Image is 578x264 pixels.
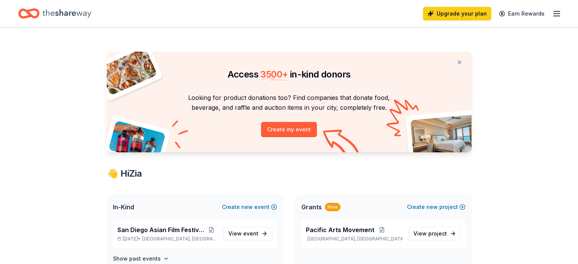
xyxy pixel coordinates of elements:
[18,5,91,22] a: Home
[426,202,438,212] span: new
[409,227,461,240] a: View project
[117,236,217,242] p: [DATE] •
[142,236,217,242] span: [GEOGRAPHIC_DATA], [GEOGRAPHIC_DATA]
[301,202,322,212] span: Grants
[260,69,288,80] span: 3500 +
[428,230,447,237] span: project
[113,254,169,263] button: Show past events
[228,229,258,238] span: View
[306,225,374,234] span: Pacific Arts Movement
[241,202,253,212] span: new
[117,225,206,234] span: San Diego Asian Film Festival (SDAFF)
[325,203,340,211] div: New
[223,227,272,240] a: View event
[243,230,258,237] span: event
[413,229,447,238] span: View
[222,202,277,212] button: Createnewevent
[98,47,157,96] img: Pizza
[116,93,462,113] p: Looking for product donations too? Find companies that donate food, beverage, and raffle and auct...
[494,7,549,21] a: Earn Rewards
[107,168,472,180] div: 👋 Hi Zia
[306,236,402,242] p: [GEOGRAPHIC_DATA], [GEOGRAPHIC_DATA]
[113,254,161,263] h4: Show past events
[228,69,351,80] span: Access in-kind donors
[261,122,317,137] button: Create my event
[407,202,466,212] button: Createnewproject
[323,130,361,158] img: Curvy arrow
[423,7,491,21] a: Upgrade your plan
[113,202,134,212] span: In-Kind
